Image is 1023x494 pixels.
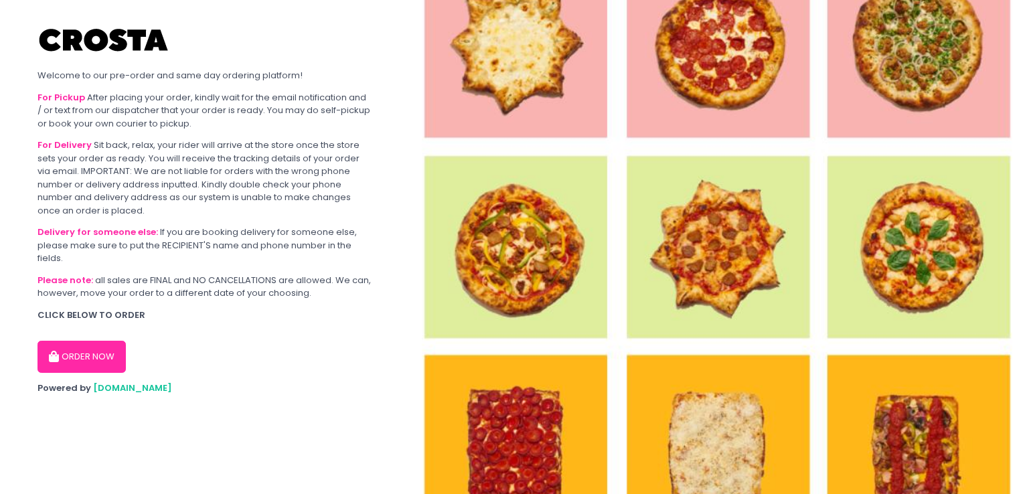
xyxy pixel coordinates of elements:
b: Delivery for someone else: [37,226,158,238]
b: For Delivery [37,139,92,151]
div: If you are booking delivery for someone else, please make sure to put the RECIPIENT'S name and ph... [37,226,372,265]
div: Welcome to our pre-order and same day ordering platform! [37,69,372,82]
b: Please note: [37,274,93,286]
img: Crosta Pizzeria [37,20,171,60]
div: Powered by [37,382,372,395]
a: [DOMAIN_NAME] [93,382,172,394]
b: For Pickup [37,91,85,104]
div: Sit back, relax, your rider will arrive at the store once the store sets your order as ready. You... [37,139,372,217]
div: all sales are FINAL and NO CANCELLATIONS are allowed. We can, however, move your order to a diffe... [37,274,372,300]
div: After placing your order, kindly wait for the email notification and / or text from our dispatche... [37,91,372,131]
div: CLICK BELOW TO ORDER [37,309,372,322]
button: ORDER NOW [37,341,126,373]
